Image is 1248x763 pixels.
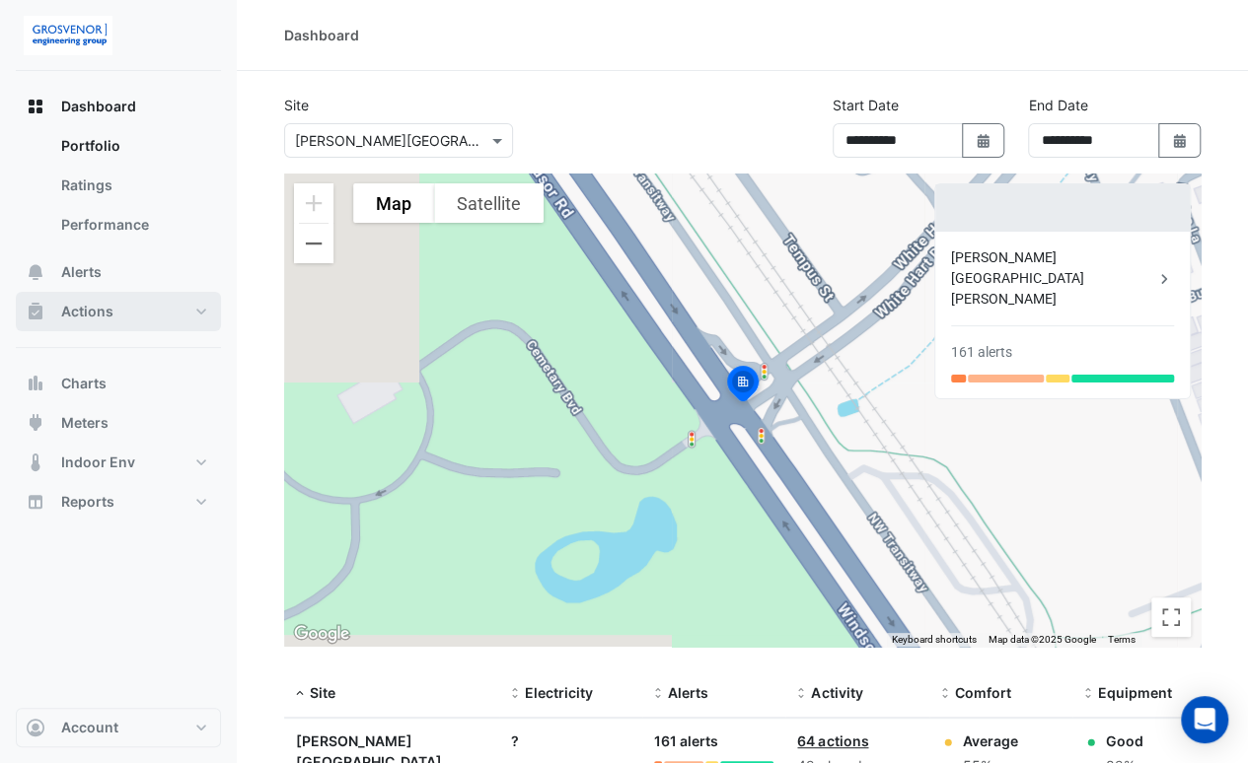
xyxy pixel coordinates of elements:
[284,95,309,115] label: Site
[289,621,354,647] a: Open this area in Google Maps (opens a new window)
[955,684,1011,701] span: Comfort
[45,126,221,166] a: Portfolio
[61,413,109,433] span: Meters
[654,730,773,753] div: 161 alerts
[24,16,112,55] img: Company Logo
[16,126,221,252] div: Dashboard
[951,247,1154,310] div: [PERSON_NAME][GEOGRAPHIC_DATA][PERSON_NAME]
[1106,730,1174,751] div: Good
[975,132,992,149] fa-icon: Select Date
[61,718,118,737] span: Account
[353,183,434,223] button: Show street map
[289,621,354,647] img: Google
[45,205,221,244] a: Performance
[16,252,221,292] button: Alerts
[1151,597,1191,637] button: Toggle fullscreen view
[61,302,113,321] span: Actions
[16,292,221,331] button: Actions
[26,302,45,321] app-icon: Actions
[26,374,45,393] app-icon: Charts
[668,684,708,701] span: Alerts
[16,364,221,403] button: Charts
[811,684,862,701] span: Activity
[525,684,593,701] span: Electricity
[892,633,977,647] button: Keyboard shortcuts
[61,262,102,282] span: Alerts
[1108,634,1136,645] a: Terms
[963,730,1031,751] div: Average
[1098,684,1172,701] span: Equipment
[16,87,221,126] button: Dashboard
[951,342,1012,363] div: 161 alerts
[61,374,107,393] span: Charts
[1181,696,1228,743] div: Open Intercom Messenger
[26,452,45,472] app-icon: Indoor Env
[511,730,630,751] div: ?
[833,95,899,115] label: Start Date
[45,166,221,205] a: Ratings
[434,183,544,223] button: Show satellite imagery
[26,413,45,433] app-icon: Meters
[310,684,335,701] span: Site
[294,224,333,263] button: Zoom out
[16,403,221,443] button: Meters
[797,732,868,749] a: 64 actions
[16,708,221,747] button: Account
[16,482,221,521] button: Reports
[294,183,333,223] button: Zoom in
[1028,95,1087,115] label: End Date
[61,97,136,116] span: Dashboard
[721,363,765,410] img: site-pin-selected.svg
[26,492,45,512] app-icon: Reports
[26,262,45,282] app-icon: Alerts
[26,97,45,116] app-icon: Dashboard
[1171,132,1189,149] fa-icon: Select Date
[16,443,221,482] button: Indoor Env
[989,634,1096,645] span: Map data ©2025 Google
[61,452,135,472] span: Indoor Env
[61,492,114,512] span: Reports
[284,25,359,45] div: Dashboard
